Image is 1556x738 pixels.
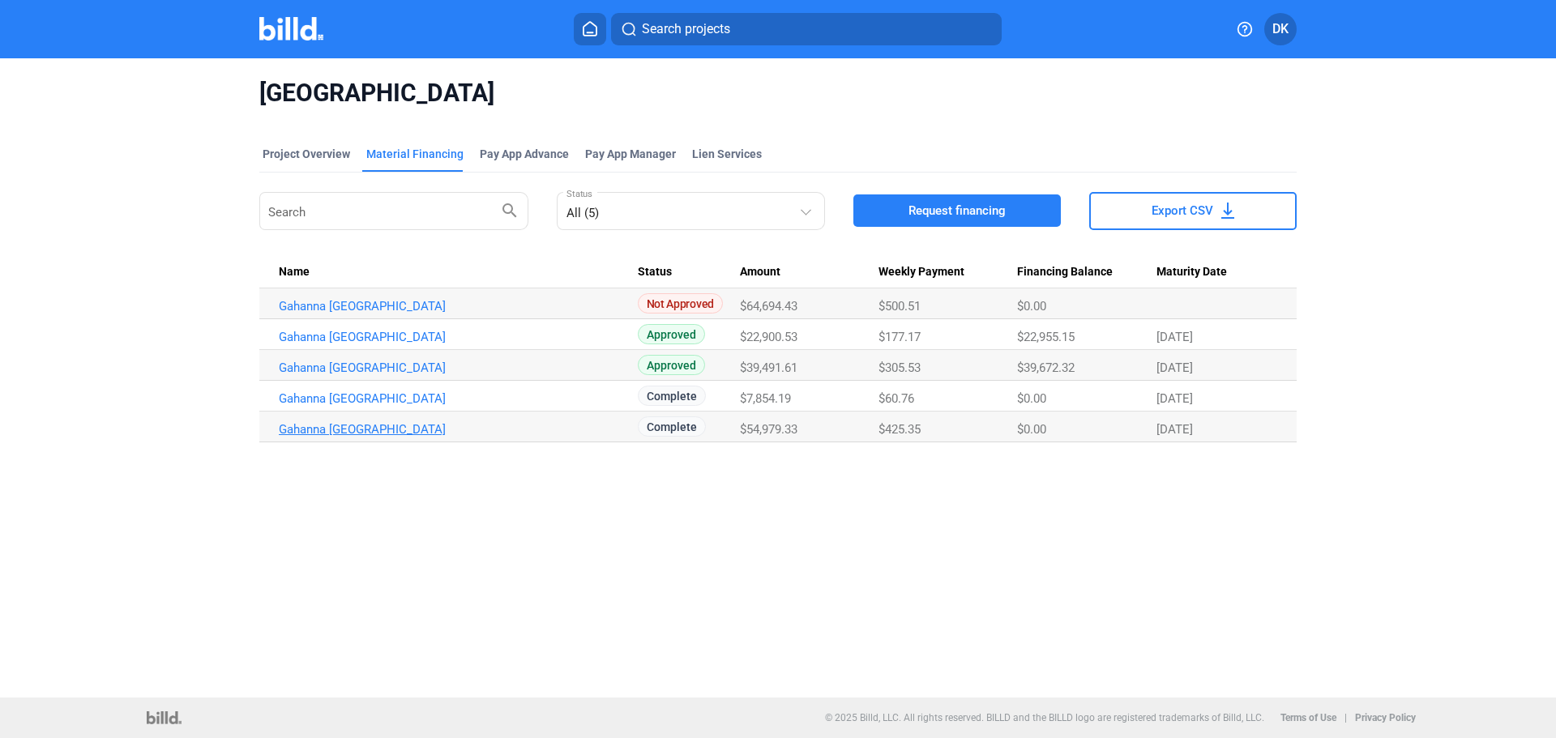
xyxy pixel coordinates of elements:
[1017,299,1046,314] span: $0.00
[638,386,706,406] span: Complete
[878,299,921,314] span: $500.51
[642,19,730,39] span: Search projects
[878,330,921,344] span: $177.17
[1156,422,1193,437] span: [DATE]
[147,711,182,724] img: logo
[1355,712,1416,723] b: Privacy Policy
[878,422,921,437] span: $425.35
[1156,391,1193,406] span: [DATE]
[500,200,519,220] mat-icon: search
[853,194,1061,227] button: Request financing
[1152,203,1213,219] span: Export CSV
[279,330,638,344] a: Gahanna [GEOGRAPHIC_DATA]
[279,299,638,314] a: Gahanna [GEOGRAPHIC_DATA]
[825,712,1264,723] p: © 2025 Billd, LLC. All rights reserved. BILLD and the BILLD logo are registered trademarks of Bil...
[1017,265,1156,279] div: Financing Balance
[366,146,464,162] div: Material Financing
[740,360,797,375] span: $39,491.61
[740,265,780,279] span: Amount
[740,299,797,314] span: $64,694.43
[585,146,676,162] span: Pay App Manager
[1089,192,1297,230] button: Export CSV
[638,416,706,437] span: Complete
[638,324,705,344] span: Approved
[279,422,638,437] a: Gahanna [GEOGRAPHIC_DATA]
[638,293,723,314] span: Not Approved
[878,360,921,375] span: $305.53
[692,146,762,162] div: Lien Services
[279,391,638,406] a: Gahanna [GEOGRAPHIC_DATA]
[1017,360,1075,375] span: $39,672.32
[259,17,323,41] img: Billd Company Logo
[638,265,741,279] div: Status
[566,206,599,220] mat-select-trigger: All (5)
[1156,360,1193,375] span: [DATE]
[740,330,797,344] span: $22,900.53
[1017,265,1113,279] span: Financing Balance
[279,265,638,279] div: Name
[1280,712,1336,723] b: Terms of Use
[638,265,672,279] span: Status
[611,13,1002,45] button: Search projects
[263,146,350,162] div: Project Overview
[878,265,1017,279] div: Weekly Payment
[878,265,964,279] span: Weekly Payment
[740,422,797,437] span: $54,979.33
[878,391,914,406] span: $60.76
[1156,265,1277,279] div: Maturity Date
[1156,330,1193,344] span: [DATE]
[1017,330,1075,344] span: $22,955.15
[1156,265,1227,279] span: Maturity Date
[908,203,1006,219] span: Request financing
[1344,712,1347,723] p: |
[1017,422,1046,437] span: $0.00
[279,265,310,279] span: Name
[480,146,569,162] div: Pay App Advance
[279,360,638,375] a: Gahanna [GEOGRAPHIC_DATA]
[1017,391,1046,406] span: $0.00
[740,391,791,406] span: $7,854.19
[740,265,878,279] div: Amount
[259,78,1297,109] span: [GEOGRAPHIC_DATA]
[1264,13,1297,45] button: DK
[1272,19,1289,39] span: DK
[638,355,705,375] span: Approved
